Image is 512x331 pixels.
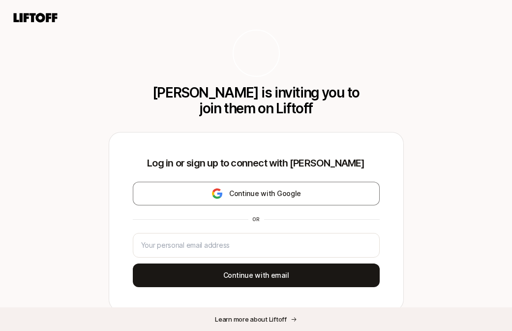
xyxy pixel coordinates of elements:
div: or [248,215,264,223]
p: [PERSON_NAME] is inviting you to join them on Liftoff [150,85,363,116]
button: Continue with Google [133,182,380,205]
button: Learn more about Liftoff [207,310,305,328]
input: Your personal email address [141,239,371,251]
button: Continue with email [133,264,380,287]
p: Log in or sign up to connect with [PERSON_NAME] [133,156,380,170]
img: google-logo [211,188,223,199]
